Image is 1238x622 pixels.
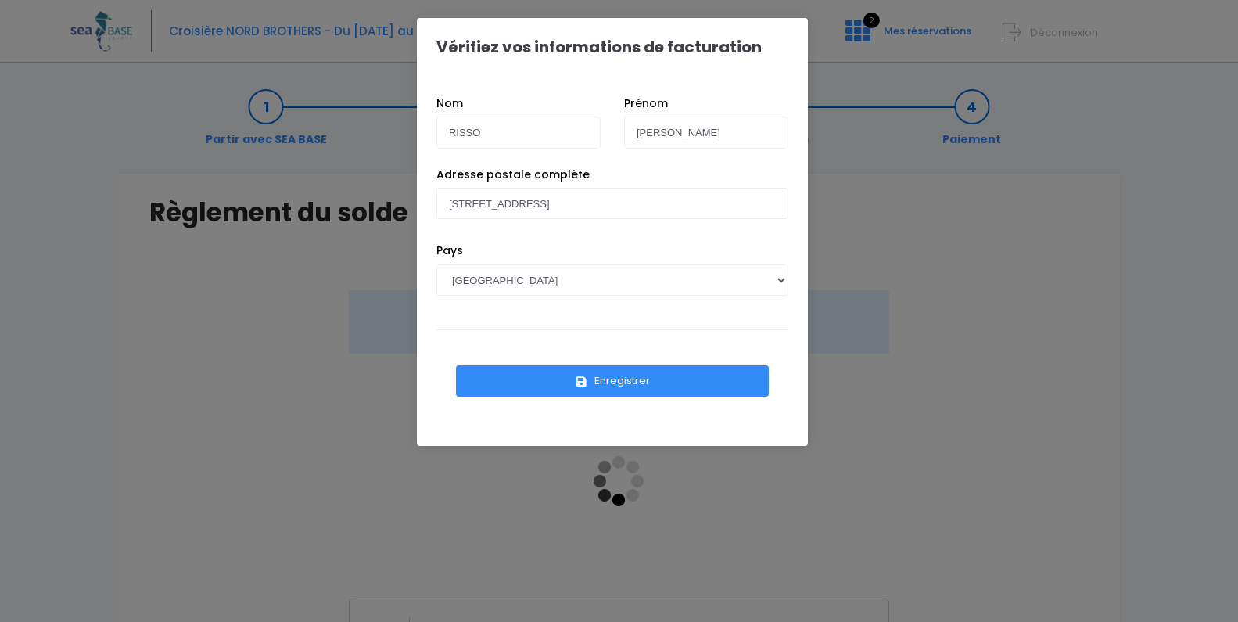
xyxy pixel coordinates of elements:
[436,38,762,56] h1: Vérifiez vos informations de facturation
[436,95,463,112] label: Nom
[436,167,590,183] label: Adresse postale complète
[456,365,769,397] button: Enregistrer
[436,243,463,259] label: Pays
[624,95,668,112] label: Prénom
